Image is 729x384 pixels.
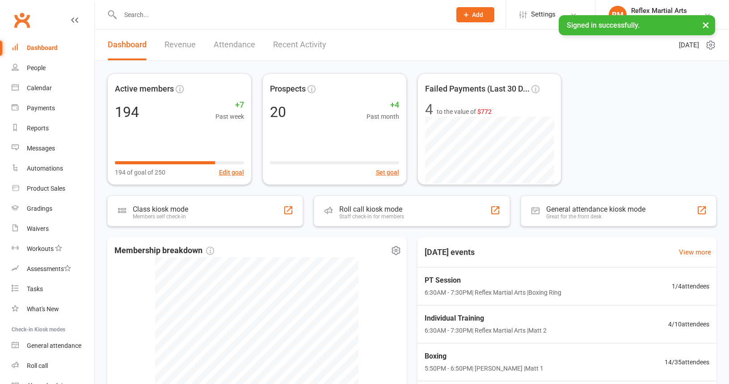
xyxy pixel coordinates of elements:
div: Calendar [27,84,52,92]
input: Search... [118,8,445,21]
a: General attendance kiosk mode [12,336,94,356]
a: Dashboard [12,38,94,58]
span: +7 [215,99,244,112]
a: Tasks [12,279,94,299]
div: Reports [27,125,49,132]
a: View more [679,247,711,258]
a: Calendar [12,78,94,98]
div: Reflex Martial Arts [631,7,687,15]
div: Members self check-in [133,213,188,220]
div: Class kiosk mode [133,205,188,213]
span: Past week [215,112,244,121]
span: +4 [367,99,399,112]
span: Past month [367,112,399,121]
a: Revenue [164,29,196,60]
span: 6:30AM - 7:30PM | Reflex Martial Arts | Boxing Ring [425,288,561,297]
span: 194 of goal of 250 [115,167,165,177]
div: RM [609,6,627,24]
div: Payments [27,104,55,112]
span: 1 / 4 attendees [672,281,709,291]
span: Signed in successfully. [567,21,640,29]
span: Individual Training [425,313,547,324]
div: Roll call kiosk mode [339,205,404,213]
span: 5:50PM - 6:50PM | [PERSON_NAME] | Matt 1 [425,363,544,373]
div: Product Sales [27,185,65,192]
a: Gradings [12,199,94,219]
div: Messages [27,145,55,152]
span: to the value of [437,107,492,117]
span: $772 [477,108,492,115]
div: People [27,64,46,71]
div: Workouts [27,245,54,252]
span: Active members [115,83,174,96]
a: What's New [12,299,94,319]
a: Automations [12,159,94,179]
span: Membership breakdown [114,244,214,257]
div: Waivers [27,225,49,232]
span: Failed Payments (Last 30 D... [425,83,530,96]
div: 194 [115,105,139,119]
button: Set goal [376,167,399,177]
span: [DATE] [679,40,699,50]
div: General attendance kiosk mode [546,205,645,213]
a: Reports [12,118,94,138]
div: 4 [425,102,433,117]
a: Attendance [214,29,255,60]
div: Reflex Martial Arts [631,15,687,23]
div: Automations [27,165,63,172]
a: Recent Activity [273,29,326,60]
div: Assessments [27,265,71,272]
a: Waivers [12,219,94,239]
h3: [DATE] events [417,244,482,260]
div: Tasks [27,285,43,292]
div: Roll call [27,362,48,369]
a: Payments [12,98,94,118]
a: Clubworx [11,9,33,31]
a: Messages [12,138,94,159]
span: PT Session [425,275,561,286]
div: Staff check-in for members [339,213,404,220]
a: Product Sales [12,179,94,199]
span: Add [472,11,483,18]
div: What's New [27,305,59,313]
a: Roll call [12,356,94,376]
button: Edit goal [219,167,244,177]
span: 4 / 10 attendees [668,319,709,329]
span: 14 / 35 attendees [665,357,709,367]
div: 20 [270,105,286,119]
a: Assessments [12,259,94,279]
span: Prospects [270,83,306,96]
div: Gradings [27,205,52,212]
span: Boxing [425,351,544,362]
span: 6:30AM - 7:30PM | Reflex Martial Arts | Matt 2 [425,326,547,335]
a: Dashboard [108,29,147,60]
div: Great for the front desk [546,213,645,220]
button: × [698,15,714,34]
div: Dashboard [27,44,58,51]
button: Add [456,7,494,22]
a: People [12,58,94,78]
a: Workouts [12,239,94,259]
span: Settings [531,4,556,25]
div: General attendance [27,342,81,349]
